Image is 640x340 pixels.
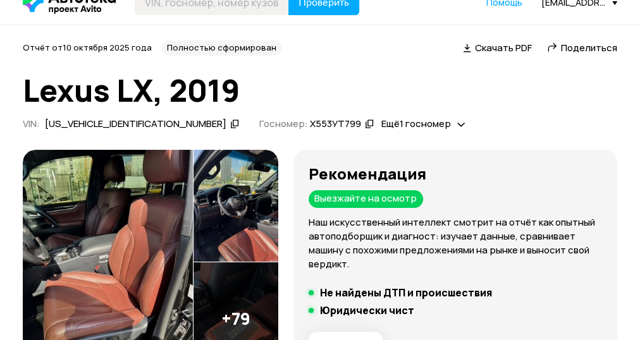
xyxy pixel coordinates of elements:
a: Поделиться [547,41,617,54]
div: [US_VEHICLE_IDENTIFICATION_NUMBER] [45,118,226,131]
span: Отчёт от 10 октября 2025 года [23,42,152,53]
h3: Рекомендация [309,165,602,183]
span: Поделиться [561,41,617,54]
h1: Lexus LX, 2019 [23,73,617,107]
span: VIN : [23,117,40,130]
span: Госномер: [259,117,308,130]
a: Скачать PDF [463,41,532,54]
div: Полностью сформирован [162,40,281,56]
h5: Юридически чист [320,304,414,317]
span: Скачать PDF [475,41,532,54]
div: Выезжайте на осмотр [309,190,423,208]
span: Ещё 1 госномер [381,117,451,130]
h5: Не найдены ДТП и происшествия [320,286,492,299]
div: Х553УТ799 [310,118,361,131]
p: Наш искусственный интеллект смотрит на отчёт как опытный автоподборщик и диагност: изучает данные... [309,216,602,271]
